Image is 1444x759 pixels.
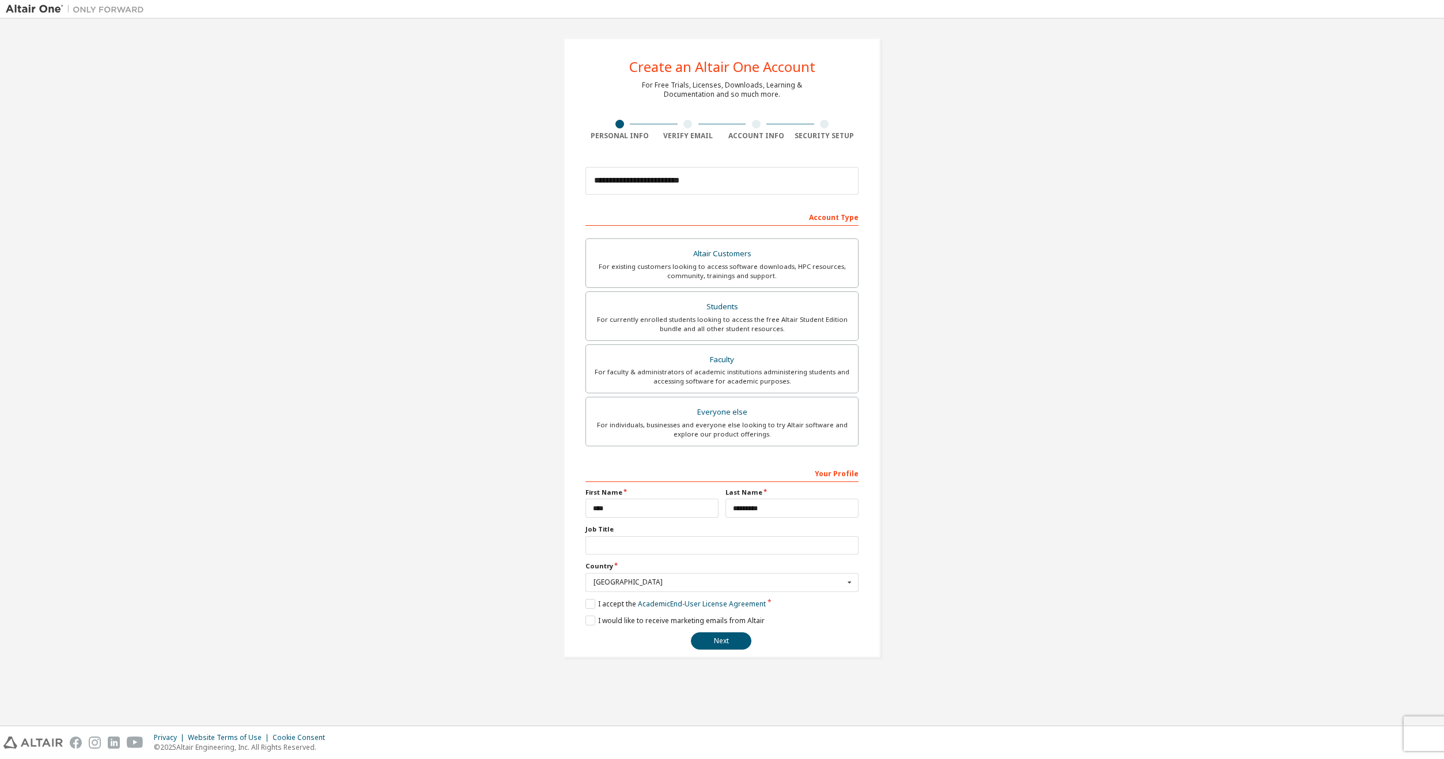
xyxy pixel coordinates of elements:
[593,367,851,386] div: For faculty & administrators of academic institutions administering students and accessing softwa...
[642,81,802,99] div: For Free Trials, Licenses, Downloads, Learning & Documentation and so much more.
[691,632,751,650] button: Next
[585,616,765,625] label: I would like to receive marketing emails from Altair
[594,579,844,586] div: [GEOGRAPHIC_DATA]
[585,599,766,609] label: I accept the
[585,207,859,226] div: Account Type
[3,737,63,749] img: altair_logo.svg
[89,737,101,749] img: instagram.svg
[654,131,723,141] div: Verify Email
[585,525,859,534] label: Job Title
[188,733,273,742] div: Website Terms of Use
[585,561,859,571] label: Country
[593,299,851,315] div: Students
[791,131,859,141] div: Security Setup
[108,737,120,749] img: linkedin.svg
[629,60,815,74] div: Create an Altair One Account
[585,488,719,497] label: First Name
[154,742,332,752] p: © 2025 Altair Engineering, Inc. All Rights Reserved.
[593,246,851,262] div: Altair Customers
[585,131,654,141] div: Personal Info
[273,733,332,742] div: Cookie Consent
[725,488,859,497] label: Last Name
[6,3,150,15] img: Altair One
[127,737,143,749] img: youtube.svg
[638,599,766,609] a: Academic End-User License Agreement
[722,131,791,141] div: Account Info
[593,420,851,439] div: For individuals, businesses and everyone else looking to try Altair software and explore our prod...
[70,737,82,749] img: facebook.svg
[593,262,851,280] div: For existing customers looking to access software downloads, HPC resources, community, trainings ...
[593,404,851,420] div: Everyone else
[585,464,859,482] div: Your Profile
[593,352,851,368] div: Faculty
[593,315,851,333] div: For currently enrolled students looking to access the free Altair Student Edition bundle and all ...
[154,733,188,742] div: Privacy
